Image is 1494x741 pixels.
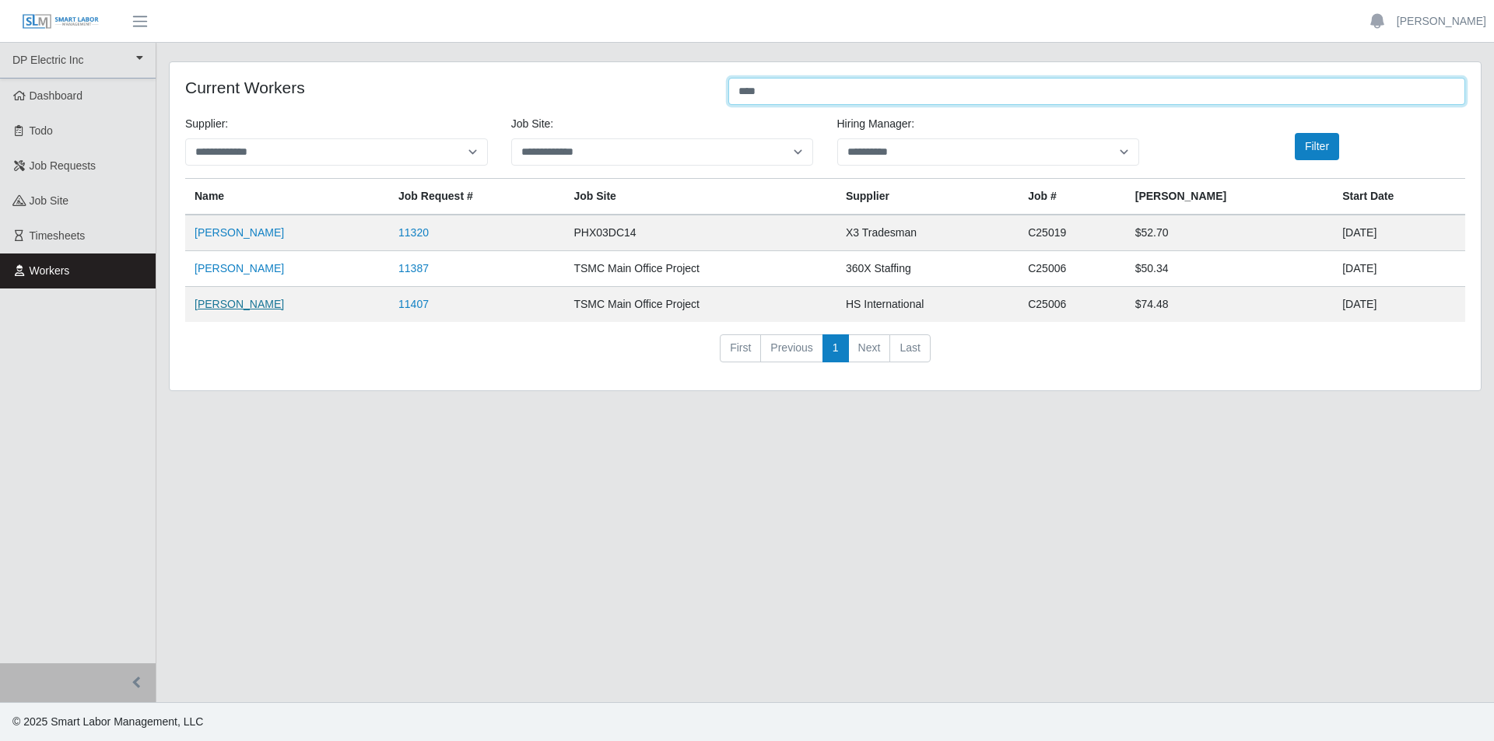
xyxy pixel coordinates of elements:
[1019,215,1126,251] td: C25019
[195,262,284,274] a: [PERSON_NAME]
[1126,215,1333,251] td: $52.70
[398,298,429,310] a: 11407
[1295,133,1339,160] button: Filter
[30,124,53,137] span: Todo
[185,116,228,132] label: Supplier:
[1019,251,1126,287] td: C25006
[22,13,100,30] img: SLM Logo
[1333,287,1465,323] td: [DATE]
[1126,287,1333,323] td: $74.48
[837,116,915,132] label: Hiring Manager:
[1019,287,1126,323] td: C25006
[1333,215,1465,251] td: [DATE]
[185,334,1465,375] nav: pagination
[30,264,70,277] span: Workers
[564,251,836,287] td: TSMC Main Office Project
[822,334,849,362] a: 1
[195,226,284,239] a: [PERSON_NAME]
[195,298,284,310] a: [PERSON_NAME]
[398,226,429,239] a: 11320
[1397,13,1486,30] a: [PERSON_NAME]
[836,215,1019,251] td: X3 Tradesman
[185,78,705,97] h4: Current Workers
[1126,251,1333,287] td: $50.34
[511,116,553,132] label: job site:
[398,262,429,274] a: 11387
[30,194,69,207] span: job site
[1126,179,1333,215] th: [PERSON_NAME]
[564,287,836,323] td: TSMC Main Office Project
[836,179,1019,215] th: Supplier
[30,89,83,102] span: Dashboard
[1333,179,1465,215] th: Start Date
[1019,179,1126,215] th: Job #
[12,715,203,728] span: © 2025 Smart Labor Management, LLC
[1333,251,1465,287] td: [DATE]
[30,229,86,242] span: Timesheets
[836,251,1019,287] td: 360X Staffing
[564,215,836,251] td: PHX03DC14
[30,159,96,172] span: Job Requests
[185,179,389,215] th: Name
[836,287,1019,323] td: HS International
[389,179,564,215] th: Job Request #
[564,179,836,215] th: job site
